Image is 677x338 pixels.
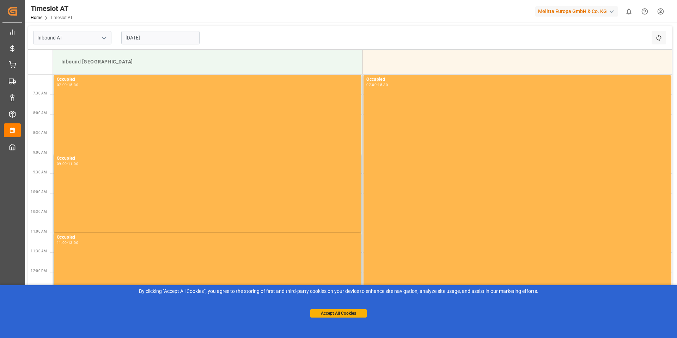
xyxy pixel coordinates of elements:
[310,309,367,318] button: Accept All Cookies
[378,83,388,86] div: 15:30
[31,210,47,214] span: 10:30 AM
[33,150,47,154] span: 9:00 AM
[366,83,377,86] div: 07:00
[57,241,67,244] div: 11:00
[57,162,67,165] div: 09:00
[68,83,78,86] div: 15:30
[637,4,653,19] button: Help Center
[67,241,68,244] div: -
[57,83,67,86] div: 07:00
[33,31,111,44] input: Type to search/select
[68,162,78,165] div: 11:00
[33,131,47,135] span: 8:30 AM
[33,111,47,115] span: 8:00 AM
[33,91,47,95] span: 7:30 AM
[5,288,672,295] div: By clicking "Accept All Cookies”, you agree to the storing of first and third-party cookies on yo...
[59,55,356,68] div: Inbound [GEOGRAPHIC_DATA]
[57,155,358,162] div: Occupied
[121,31,200,44] input: DD.MM.YYYY
[31,269,47,273] span: 12:00 PM
[57,234,358,241] div: Occupied
[31,3,73,14] div: Timeslot AT
[535,6,618,17] div: Melitta Europa GmbH & Co. KG
[33,170,47,174] span: 9:30 AM
[377,83,378,86] div: -
[67,83,68,86] div: -
[31,229,47,233] span: 11:00 AM
[68,241,78,244] div: 13:00
[31,190,47,194] span: 10:00 AM
[621,4,637,19] button: show 0 new notifications
[31,15,42,20] a: Home
[57,76,358,83] div: Occupied
[67,162,68,165] div: -
[366,76,668,83] div: Occupied
[98,32,109,43] button: open menu
[535,5,621,18] button: Melitta Europa GmbH & Co. KG
[31,249,47,253] span: 11:30 AM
